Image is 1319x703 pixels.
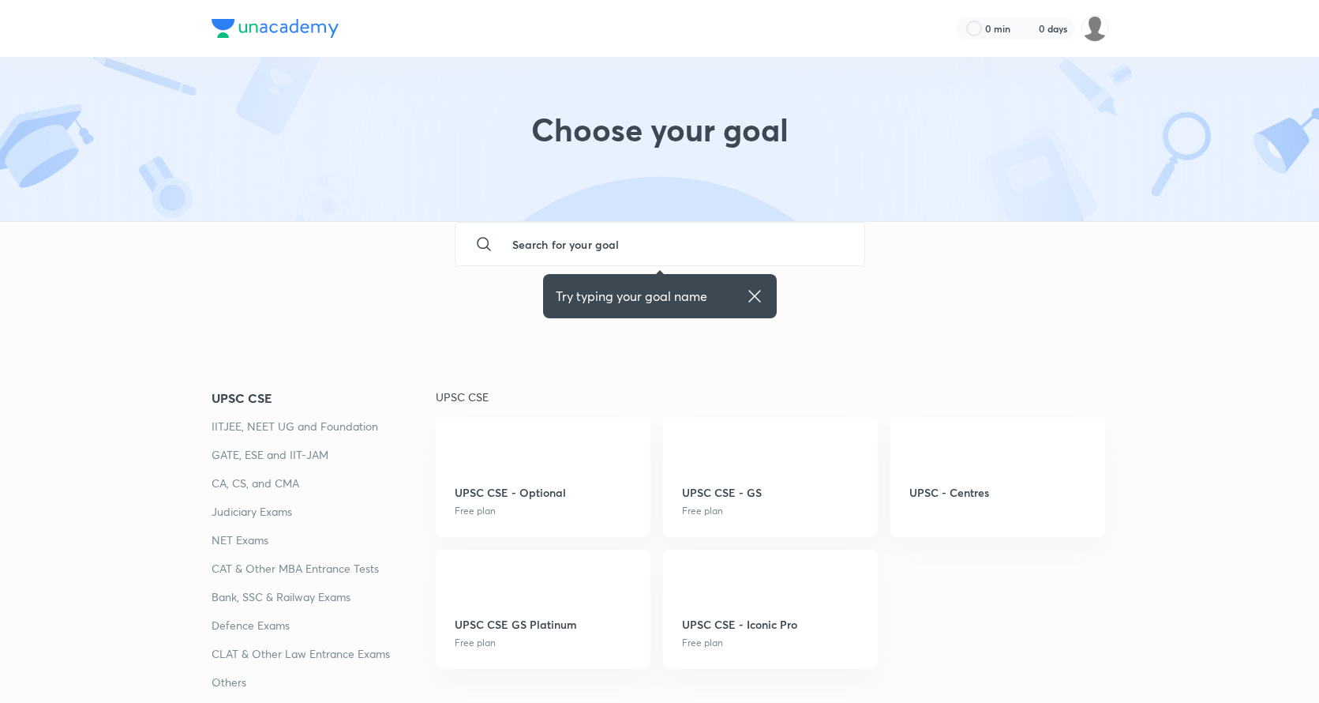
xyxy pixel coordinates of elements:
div: Try typing your goal name [556,287,764,306]
a: Others [212,673,436,692]
p: Free plan [455,504,631,518]
p: UPSC CSE - GS [682,484,859,501]
a: Defence Exams [212,616,436,635]
p: UPSC - Centres [909,484,1086,501]
p: UPSC CSE [436,389,1108,405]
a: NET Exams [212,531,436,550]
img: UPSC - Centres [909,437,941,468]
a: Judiciary Exams [212,502,436,521]
p: Free plan [455,636,631,650]
h1: Choose your goal [531,111,789,167]
a: IITJEE, NEET UG and Foundation [212,417,436,436]
a: CA, CS, and CMA [212,474,436,493]
p: UPSC CSE - Iconic Pro [682,616,859,633]
a: CAT & Other MBA Entrance Tests [212,559,436,578]
p: UPSC CSE GS Platinum [455,616,631,633]
p: UPSC CSE - Optional [455,484,631,501]
a: CLAT & Other Law Entrance Exams [212,645,436,664]
a: UPSC CSE [212,389,436,408]
img: Company Logo [212,19,339,38]
input: Search for your goal [500,223,852,265]
img: streak [1020,21,1036,36]
p: Free plan [682,504,859,518]
img: UPSC CSE - Optional [455,437,486,468]
img: UPSC CSE - Iconic Pro [682,569,714,600]
a: Bank, SSC & Railway Exams [212,588,436,607]
a: GATE, ESE and IIT-JAM [212,445,436,464]
img: UPSC CSE GS Platinum [455,569,486,600]
img: Abdul Ramzeen [1081,15,1108,42]
img: UPSC CSE - GS [682,437,714,468]
p: Free plan [682,636,859,650]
